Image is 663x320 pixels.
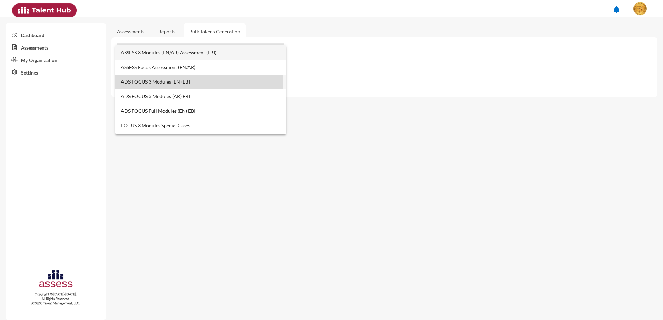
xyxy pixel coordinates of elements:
[121,118,281,133] span: FOCUS 3 Modules Special Cases
[121,104,281,118] span: ADS FOCUS Full Modules (EN) EBI
[121,75,281,89] span: ADS FOCUS 3 Modules (EN) EBI
[121,133,281,147] span: ADS FOCUS Full Modules (AR) EBI
[121,45,281,60] span: ASSESS 3 Modules (EN/AR) Assessment (EBI)
[121,60,281,75] span: ASSESS Focus Assessment (EN/AR)
[121,89,281,104] span: ADS FOCUS 3 Modules (AR) EBI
